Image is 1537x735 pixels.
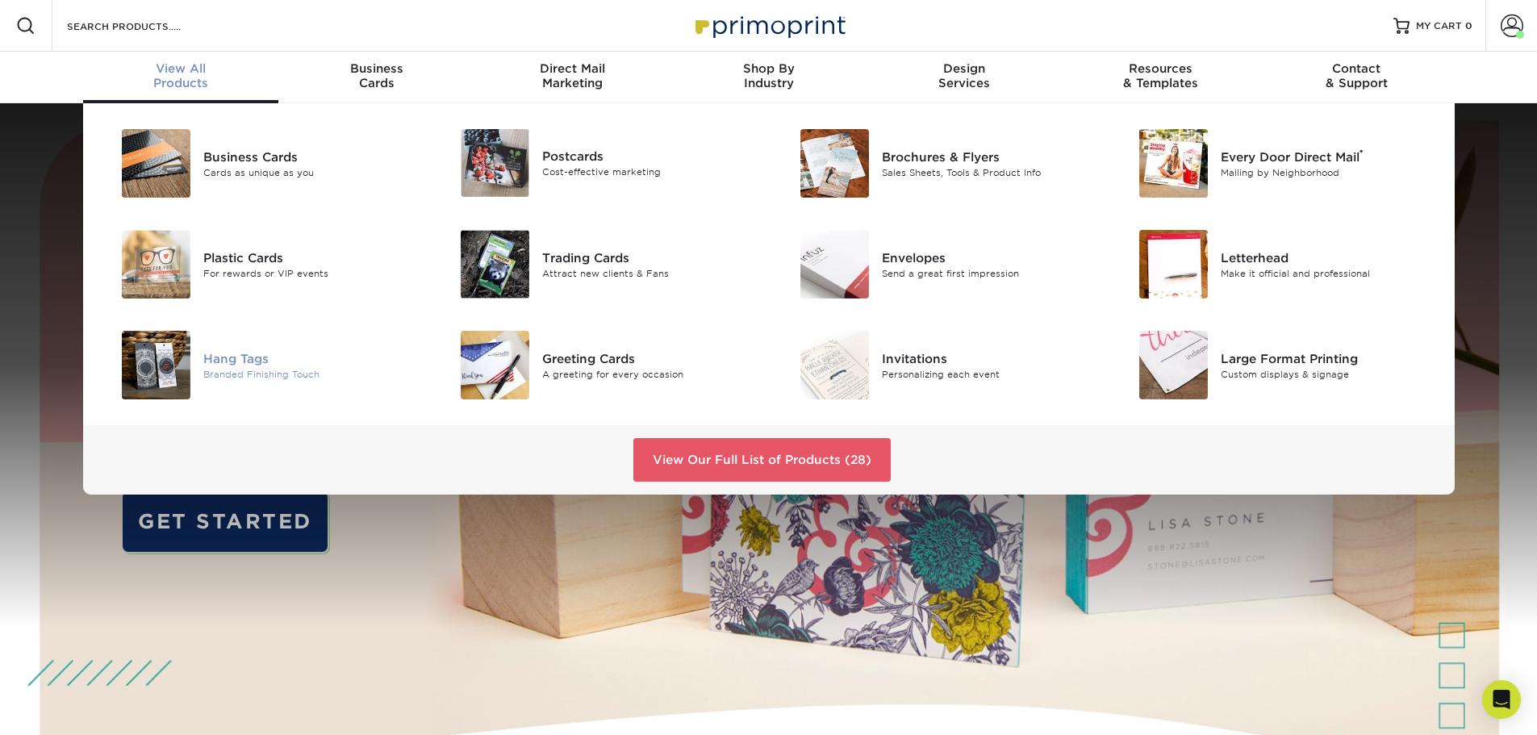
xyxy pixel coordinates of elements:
a: Invitations Invitations Personalizing each event [781,324,1096,406]
div: Hang Tags [203,349,417,367]
a: Envelopes Envelopes Send a great first impression [781,223,1096,305]
span: MY CART [1416,19,1462,33]
img: Primoprint [688,8,850,43]
div: Plastic Cards [203,248,417,266]
img: Plastic Cards [122,230,190,299]
img: Postcards [461,129,529,197]
img: Greeting Cards [461,331,529,399]
div: Every Door Direct Mail [1221,148,1435,165]
img: Envelopes [800,230,869,299]
div: & Templates [1063,61,1259,90]
div: For rewards or VIP events [203,266,417,280]
a: Postcards Postcards Cost-effective marketing [441,123,757,203]
div: Cards as unique as you [203,165,417,179]
a: Hang Tags Hang Tags Branded Finishing Touch [102,324,418,406]
input: SEARCH PRODUCTS..... [65,16,223,35]
a: Shop ByIndustry [670,52,867,103]
div: Trading Cards [542,248,756,266]
div: Cost-effective marketing [542,165,756,179]
span: Business [278,61,474,76]
img: Large Format Printing [1139,331,1208,399]
img: Invitations [800,331,869,399]
span: Contact [1259,61,1455,76]
img: Hang Tags [122,331,190,399]
a: Trading Cards Trading Cards Attract new clients & Fans [441,223,757,305]
img: Every Door Direct Mail [1139,129,1208,198]
a: Direct MailMarketing [474,52,670,103]
img: Brochures & Flyers [800,129,869,198]
span: Design [867,61,1063,76]
a: Every Door Direct Mail Every Door Direct Mail® Mailing by Neighborhood [1120,123,1435,204]
img: Business Cards [122,129,190,198]
div: Postcards [542,148,756,165]
div: Envelopes [882,248,1096,266]
a: BusinessCards [278,52,474,103]
div: A greeting for every occasion [542,367,756,381]
div: Send a great first impression [882,266,1096,280]
a: Large Format Printing Large Format Printing Custom displays & signage [1120,324,1435,406]
a: Contact& Support [1259,52,1455,103]
a: Letterhead Letterhead Make it official and professional [1120,223,1435,305]
div: Business Cards [203,148,417,165]
div: Large Format Printing [1221,349,1435,367]
span: Direct Mail [474,61,670,76]
div: Branded Finishing Touch [203,367,417,381]
div: Attract new clients & Fans [542,266,756,280]
a: View AllProducts [83,52,279,103]
div: Marketing [474,61,670,90]
span: View All [83,61,279,76]
div: Greeting Cards [542,349,756,367]
div: Brochures & Flyers [882,148,1096,165]
div: Services [867,61,1063,90]
a: Resources& Templates [1063,52,1259,103]
span: Shop By [670,61,867,76]
a: Brochures & Flyers Brochures & Flyers Sales Sheets, Tools & Product Info [781,123,1096,204]
div: Make it official and professional [1221,266,1435,280]
div: Sales Sheets, Tools & Product Info [882,165,1096,179]
span: 0 [1465,20,1472,31]
a: Plastic Cards Plastic Cards For rewards or VIP events [102,223,418,305]
a: Business Cards Business Cards Cards as unique as you [102,123,418,204]
a: View Our Full List of Products (28) [633,438,891,482]
div: Products [83,61,279,90]
div: Open Intercom Messenger [1482,680,1521,719]
div: Personalizing each event [882,367,1096,381]
a: DesignServices [867,52,1063,103]
img: Trading Cards [461,230,529,299]
div: Industry [670,61,867,90]
span: Resources [1063,61,1259,76]
div: Mailing by Neighborhood [1221,165,1435,179]
div: & Support [1259,61,1455,90]
sup: ® [1359,148,1364,159]
img: Letterhead [1139,230,1208,299]
div: Cards [278,61,474,90]
div: Letterhead [1221,248,1435,266]
a: Greeting Cards Greeting Cards A greeting for every occasion [441,324,757,406]
div: Invitations [882,349,1096,367]
div: Custom displays & signage [1221,367,1435,381]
